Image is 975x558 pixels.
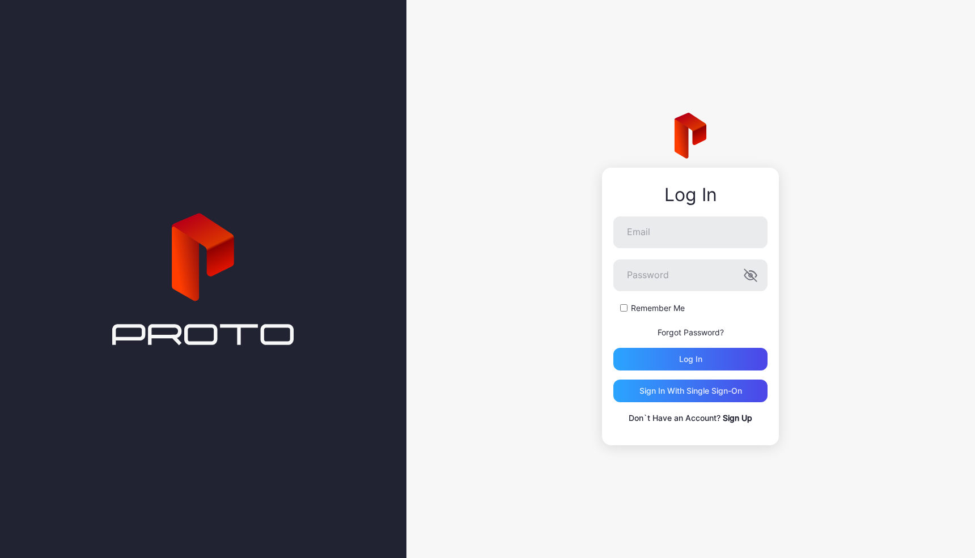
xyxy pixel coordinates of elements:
[613,348,768,370] button: Log in
[613,185,768,205] div: Log In
[613,216,768,248] input: Email
[631,303,685,314] label: Remember Me
[658,327,724,337] a: Forgot Password?
[613,411,768,425] p: Don`t Have an Account?
[744,269,757,282] button: Password
[639,386,742,395] div: Sign in With Single Sign-On
[613,380,768,402] button: Sign in With Single Sign-On
[613,259,768,291] input: Password
[723,413,752,423] a: Sign Up
[679,355,702,364] div: Log in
